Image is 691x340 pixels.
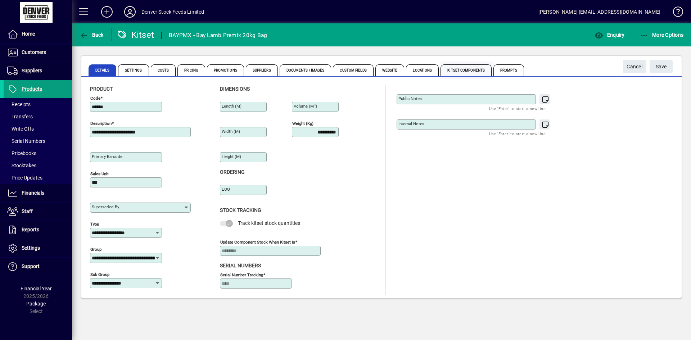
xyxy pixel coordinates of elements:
span: Cancel [627,61,642,73]
span: Custom Fields [333,64,373,76]
mat-label: Internal Notes [398,121,424,126]
span: Pricebooks [7,150,36,156]
span: Pricing [177,64,205,76]
button: Save [650,60,673,73]
a: Financials [4,184,72,202]
span: Staff [22,208,33,214]
span: Home [22,31,35,37]
mat-hint: Use 'Enter' to start a new line [489,104,546,113]
div: Denver Stock Feeds Limited [141,6,204,18]
button: Enquiry [593,28,626,41]
span: Write Offs [7,126,34,132]
span: More Options [640,32,684,38]
mat-label: Type [90,222,99,227]
mat-label: EOQ [222,187,230,192]
mat-label: Code [90,96,100,101]
span: Locations [406,64,439,76]
mat-hint: Use 'Enter' to start a new line [489,130,546,138]
sup: 3 [314,103,316,107]
span: Website [375,64,405,76]
span: Stock Tracking [220,207,261,213]
a: Support [4,258,72,276]
mat-label: Primary barcode [92,154,122,159]
span: Product [90,86,113,92]
mat-label: Weight (Kg) [292,121,313,126]
span: Settings [22,245,40,251]
mat-label: Group [90,247,101,252]
span: Suppliers [22,68,42,73]
span: ave [656,61,667,73]
span: Customers [22,49,46,55]
button: Add [95,5,118,18]
span: Track kitset stock quantities [238,220,300,226]
span: Suppliers [246,64,278,76]
span: Back [80,32,104,38]
button: Profile [118,5,141,18]
span: S [656,64,659,69]
span: Settings [118,64,149,76]
a: Suppliers [4,62,72,80]
span: Products [22,86,42,92]
mat-label: Public Notes [398,96,422,101]
a: Transfers [4,110,72,123]
a: Pricebooks [4,147,72,159]
span: Transfers [7,114,33,119]
span: Details [89,64,116,76]
a: Staff [4,203,72,221]
span: Stocktakes [7,163,36,168]
mat-label: Volume (m ) [294,104,317,109]
mat-label: Height (m) [222,154,241,159]
a: Price Updates [4,172,72,184]
span: Receipts [7,101,31,107]
a: Knowledge Base [668,1,682,25]
span: Kitset Components [441,64,492,76]
button: More Options [638,28,686,41]
span: Prompts [493,64,524,76]
a: Customers [4,44,72,62]
span: Price Updates [7,175,42,181]
span: Ordering [220,169,245,175]
span: Support [22,263,40,269]
a: Home [4,25,72,43]
span: Serial Numbers [7,138,45,144]
span: Serial Numbers [220,263,261,268]
mat-label: Description [90,121,112,126]
a: Serial Numbers [4,135,72,147]
a: Stocktakes [4,159,72,172]
app-page-header-button: Back [72,28,112,41]
mat-label: Serial Number tracking [220,272,263,277]
span: Financials [22,190,44,196]
span: Package [26,301,46,307]
mat-label: Superseded by [92,204,119,209]
a: Receipts [4,98,72,110]
mat-label: Length (m) [222,104,241,109]
span: Costs [151,64,176,76]
button: Cancel [623,60,646,73]
mat-label: Sales unit [90,171,109,176]
span: Dimensions [220,86,250,92]
button: Back [78,28,105,41]
div: [PERSON_NAME] [EMAIL_ADDRESS][DOMAIN_NAME] [538,6,660,18]
div: Kitset [117,29,154,41]
a: Settings [4,239,72,257]
div: BAYPMX - Bay Lamb Premix 20kg Bag [169,30,267,41]
a: Reports [4,221,72,239]
a: Write Offs [4,123,72,135]
span: Financial Year [21,286,52,291]
span: Promotions [207,64,244,76]
mat-label: Width (m) [222,129,240,134]
mat-label: Update component stock when kitset is [220,239,295,244]
span: Documents / Images [280,64,331,76]
span: Reports [22,227,39,232]
span: Enquiry [595,32,624,38]
mat-label: Sub group [90,272,109,277]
